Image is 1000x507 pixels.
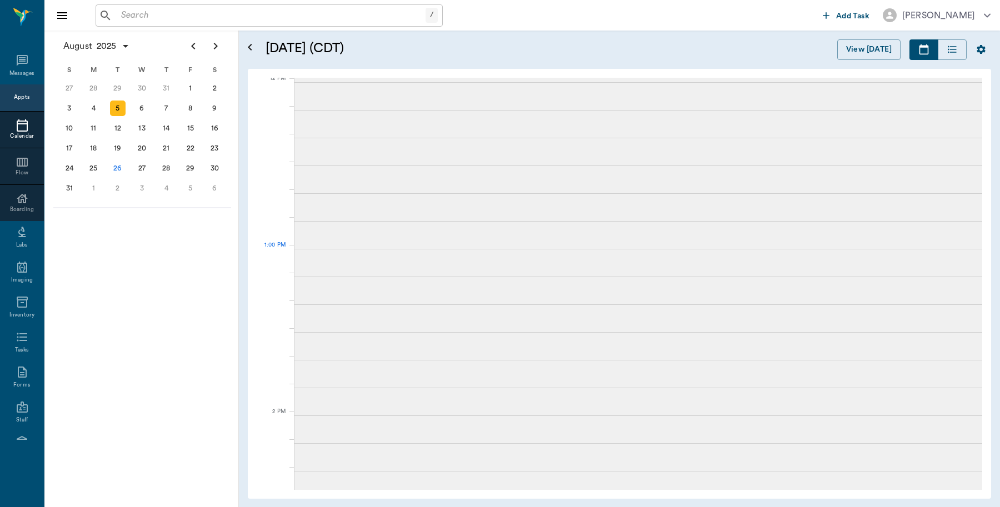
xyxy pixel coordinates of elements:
[257,406,286,434] div: 2 PM
[134,121,150,136] div: Wednesday, August 13, 2025
[86,160,101,176] div: Monday, August 25, 2025
[818,5,874,26] button: Add Task
[82,62,106,78] div: M
[51,4,73,27] button: Close drawer
[183,81,198,96] div: Friday, August 1, 2025
[134,140,150,156] div: Wednesday, August 20, 2025
[182,35,204,57] button: Previous page
[62,160,77,176] div: Sunday, August 24, 2025
[178,62,203,78] div: F
[58,35,136,57] button: August2025
[257,239,286,267] div: 1 PM
[426,8,438,23] div: /
[110,180,126,196] div: Tuesday, September 2, 2025
[62,121,77,136] div: Sunday, August 10, 2025
[207,140,222,156] div: Saturday, August 23, 2025
[204,35,227,57] button: Next page
[110,160,126,176] div: Today, Tuesday, August 26, 2025
[14,93,29,102] div: Appts
[207,81,222,96] div: Saturday, August 2, 2025
[183,140,198,156] div: Friday, August 22, 2025
[13,381,30,389] div: Forms
[134,160,150,176] div: Wednesday, August 27, 2025
[110,101,126,116] div: Tuesday, August 5, 2025
[158,180,174,196] div: Thursday, September 4, 2025
[158,140,174,156] div: Thursday, August 21, 2025
[158,101,174,116] div: Thursday, August 7, 2025
[207,101,222,116] div: Saturday, August 9, 2025
[183,101,198,116] div: Friday, August 8, 2025
[86,101,101,116] div: Monday, August 4, 2025
[266,39,557,57] h5: [DATE] (CDT)
[207,160,222,176] div: Saturday, August 30, 2025
[62,140,77,156] div: Sunday, August 17, 2025
[837,39,901,60] button: View [DATE]
[16,241,28,249] div: Labs
[134,180,150,196] div: Wednesday, September 3, 2025
[16,416,28,424] div: Staff
[11,276,33,284] div: Imaging
[86,121,101,136] div: Monday, August 11, 2025
[62,101,77,116] div: Sunday, August 3, 2025
[9,69,35,78] div: Messages
[9,311,34,319] div: Inventory
[86,81,101,96] div: Monday, July 28, 2025
[202,62,227,78] div: S
[874,5,999,26] button: [PERSON_NAME]
[130,62,154,78] div: W
[902,9,975,22] div: [PERSON_NAME]
[110,121,126,136] div: Tuesday, August 12, 2025
[183,121,198,136] div: Friday, August 15, 2025
[57,62,82,78] div: S
[154,62,178,78] div: T
[15,346,29,354] div: Tasks
[86,180,101,196] div: Monday, September 1, 2025
[134,81,150,96] div: Wednesday, July 30, 2025
[106,62,130,78] div: T
[207,180,222,196] div: Saturday, September 6, 2025
[86,140,101,156] div: Monday, August 18, 2025
[62,180,77,196] div: Sunday, August 31, 2025
[94,38,119,54] span: 2025
[117,8,426,23] input: Search
[61,38,94,54] span: August
[158,121,174,136] div: Thursday, August 14, 2025
[158,160,174,176] div: Thursday, August 28, 2025
[183,180,198,196] div: Friday, September 5, 2025
[257,73,286,101] div: 12 PM
[243,26,257,69] button: Open calendar
[62,81,77,96] div: Sunday, July 27, 2025
[134,101,150,116] div: Wednesday, August 6, 2025
[183,160,198,176] div: Friday, August 29, 2025
[110,81,126,96] div: Tuesday, July 29, 2025
[158,81,174,96] div: Thursday, July 31, 2025
[110,140,126,156] div: Tuesday, August 19, 2025
[207,121,222,136] div: Saturday, August 16, 2025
